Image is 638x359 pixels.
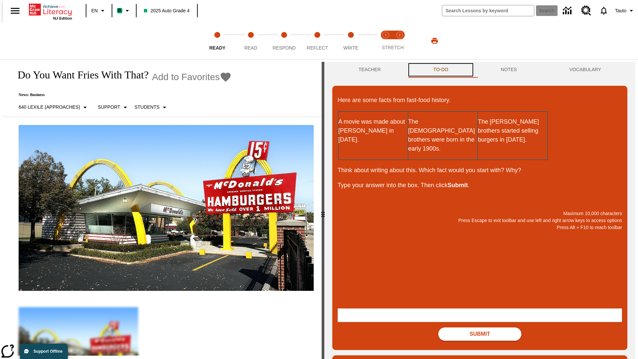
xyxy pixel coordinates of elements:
[475,62,543,78] button: NOTES
[132,101,171,113] button: Select Student
[152,72,220,82] span: Add to Favorites
[338,224,622,231] p: Press Alt + F10 to reach toolbar
[338,210,622,217] p: Maximum 10,000 characters
[615,7,626,14] span: Tauto
[135,104,159,111] p: Students
[338,166,622,175] p: Think about writing about this. Which fact would you start with? Why?
[16,101,92,113] button: Select Lexile, 640 Lexile (Approaches)
[298,23,337,59] button: Reflect step 4 of 5
[390,23,409,59] button: Stretch Respond step 2 of 2
[3,5,97,11] body: Maximum 10,000 characters Press Escape to exit toolbar and use left and right arrow keys to acces...
[11,69,149,81] h1: Do You Want Fries With That?
[3,62,322,356] div: reading
[144,7,190,14] span: 2025 Auto Grade 4
[91,7,98,14] span: EN
[114,5,134,17] button: Boost Class color is mint green. Change class color
[95,101,132,113] button: Scaffolds, Support
[265,23,303,59] button: Respond step 3 of 5
[424,35,445,47] button: Print
[307,45,328,51] span: Reflect
[338,181,622,190] p: Type your answer into the box. Then click .
[442,5,534,16] input: search field
[385,33,386,37] text: 1
[332,23,370,59] button: Write step 5 of 5
[543,62,627,78] button: VOCABULARY
[53,16,72,20] span: NJ Edition
[577,2,595,20] a: Resource Center, Will open in new tab
[272,45,295,51] span: Respond
[408,117,477,153] p: The [DEMOGRAPHIC_DATA] brothers were born in the early 1900s.
[612,5,638,17] button: Profile/Settings
[198,23,237,59] button: Ready step 1 of 5
[407,62,475,78] button: TO-DO
[98,104,120,111] p: Support
[19,104,80,111] p: 640 Lexile (Approaches)
[20,344,68,359] button: Support Offline
[244,45,257,51] span: Read
[559,2,577,20] a: Data Center
[322,62,324,359] div: Press Enter or Spacebar and then press right and left arrow keys to move the slider
[19,125,314,291] img: One of the first McDonald's stores, with the iconic red sign and golden arches.
[231,23,270,59] button: Read step 2 of 5
[209,45,226,51] span: Ready
[343,45,358,51] span: Write
[332,62,627,78] div: Instructional Panel Tabs
[34,349,62,354] span: Support Offline
[5,1,25,21] button: Open side menu
[399,33,400,37] text: 2
[152,71,232,83] button: Add to Favorites - Do You Want Fries With That?
[324,62,635,359] div: activity
[11,92,232,97] p: News: Business
[376,23,395,59] button: Stretch Read step 1 of 2
[478,117,547,144] p: The [PERSON_NAME] brothers started selling burgers in [DATE].
[338,117,407,144] p: A movie was made about [PERSON_NAME] in [DATE].
[88,5,110,17] button: Language: EN, Select a language
[438,327,521,341] button: Submit
[382,45,404,50] span: STRETCH
[338,217,622,224] p: Press Escape to exit toolbar and use left and right arrow keys to access options
[448,182,468,188] strong: Submit
[29,2,72,20] div: Home
[338,96,622,105] p: Here are some facts from fast-food history.
[332,62,407,78] button: Teacher
[595,2,612,19] a: Notifications
[118,6,121,15] span: B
